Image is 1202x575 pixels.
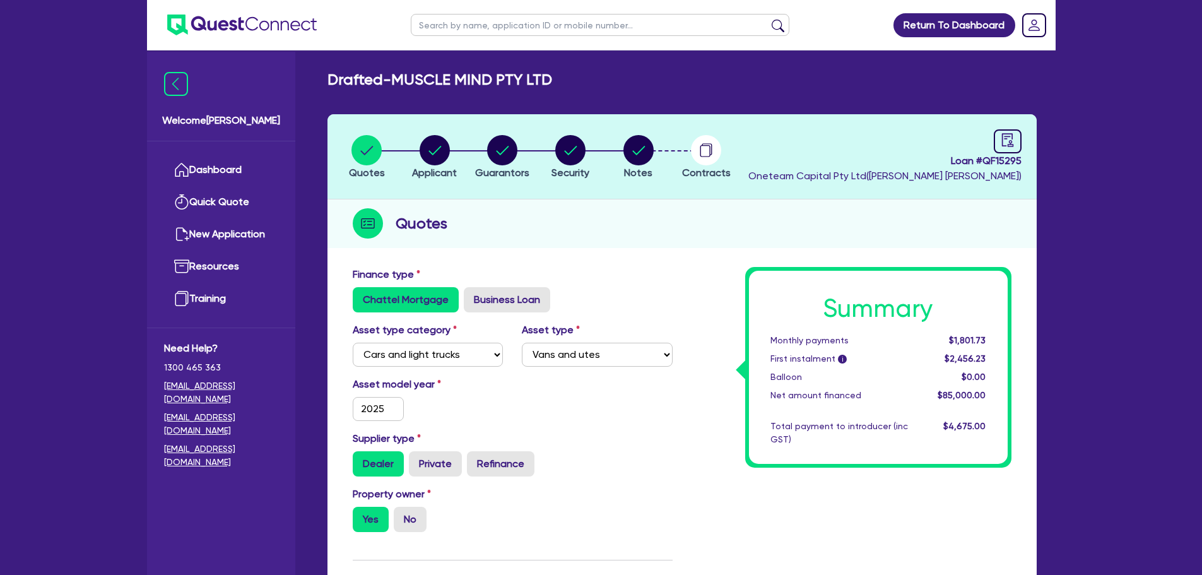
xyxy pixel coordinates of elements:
[945,353,986,364] span: $2,456.23
[943,421,986,431] span: $4,675.00
[162,113,280,128] span: Welcome [PERSON_NAME]
[411,134,457,181] button: Applicant
[164,361,278,374] span: 1300 465 363
[327,71,552,89] h2: Drafted - MUSCLE MIND PTY LTD
[343,377,513,392] label: Asset model year
[1001,133,1015,147] span: audit
[761,389,917,402] div: Net amount financed
[353,267,420,282] label: Finance type
[396,212,447,235] h2: Quotes
[623,134,654,181] button: Notes
[349,167,385,179] span: Quotes
[770,293,986,324] h1: Summary
[893,13,1015,37] a: Return To Dashboard
[164,283,278,315] a: Training
[353,431,421,446] label: Supplier type
[174,227,189,242] img: new-application
[949,335,986,345] span: $1,801.73
[748,153,1022,169] span: Loan # QF15295
[353,451,404,477] label: Dealer
[761,370,917,384] div: Balloon
[164,72,188,96] img: icon-menu-close
[681,134,731,181] button: Contracts
[353,487,431,502] label: Property owner
[761,352,917,365] div: First instalment
[624,167,652,179] span: Notes
[938,390,986,400] span: $85,000.00
[464,287,550,312] label: Business Loan
[761,334,917,347] div: Monthly payments
[522,323,580,338] label: Asset type
[174,259,189,274] img: resources
[748,170,1022,182] span: Oneteam Capital Pty Ltd ( [PERSON_NAME] [PERSON_NAME] )
[551,134,590,181] button: Security
[475,167,529,179] span: Guarantors
[353,323,457,338] label: Asset type category
[174,194,189,210] img: quick-quote
[994,129,1022,153] a: audit
[164,411,278,437] a: [EMAIL_ADDRESS][DOMAIN_NAME]
[411,14,789,36] input: Search by name, application ID or mobile number...
[164,154,278,186] a: Dashboard
[412,167,457,179] span: Applicant
[394,507,427,532] label: No
[409,451,462,477] label: Private
[353,208,383,239] img: step-icon
[174,291,189,306] img: training
[348,134,386,181] button: Quotes
[164,218,278,251] a: New Application
[167,15,317,35] img: quest-connect-logo-blue
[474,134,530,181] button: Guarantors
[838,355,847,364] span: i
[551,167,589,179] span: Security
[682,167,731,179] span: Contracts
[164,379,278,406] a: [EMAIL_ADDRESS][DOMAIN_NAME]
[353,287,459,312] label: Chattel Mortgage
[467,451,534,477] label: Refinance
[962,372,986,382] span: $0.00
[164,186,278,218] a: Quick Quote
[164,251,278,283] a: Resources
[164,341,278,356] span: Need Help?
[164,442,278,469] a: [EMAIL_ADDRESS][DOMAIN_NAME]
[761,420,917,446] div: Total payment to introducer (inc GST)
[353,507,389,532] label: Yes
[1018,9,1051,42] a: Dropdown toggle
